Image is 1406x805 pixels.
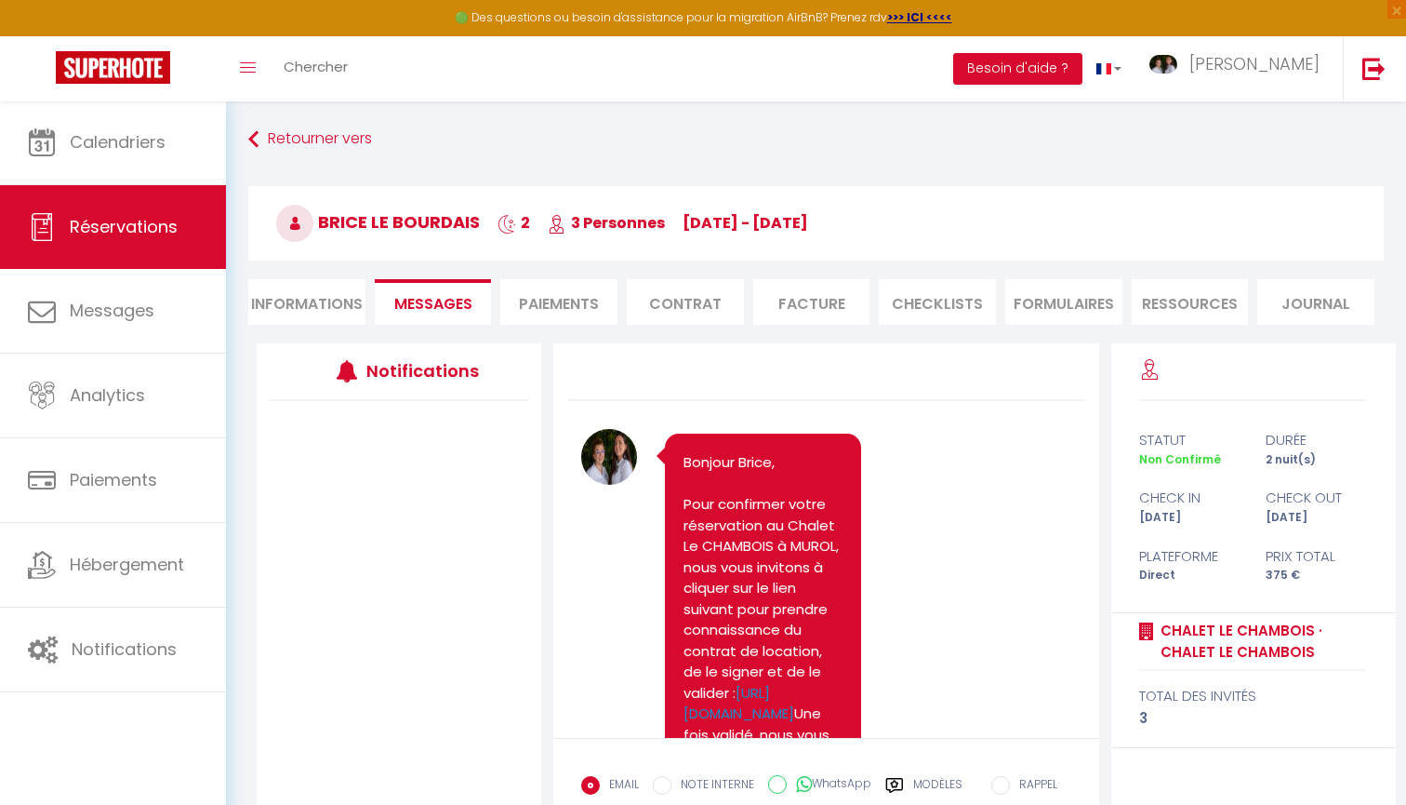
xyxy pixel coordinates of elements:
span: Brice LE BOURDAIS [276,210,480,234]
div: statut [1127,429,1253,451]
label: NOTE INTERNE [671,776,754,797]
span: Calendriers [70,130,166,154]
a: ... [PERSON_NAME] [1135,36,1343,101]
li: Ressources [1132,279,1249,325]
li: Informations [248,279,365,325]
div: Plateforme [1127,545,1253,568]
li: Contrat [627,279,744,325]
span: Hébergement [70,553,184,576]
a: [URL][DOMAIN_NAME] [683,683,794,724]
div: 3 [1139,707,1367,730]
span: Paiements [70,468,157,491]
div: Prix total [1253,545,1380,568]
span: Chercher [284,57,348,76]
label: WhatsApp [787,775,871,796]
span: Analytics [70,383,145,407]
span: Notifications [72,637,177,661]
li: Facture [753,279,870,325]
img: ... [1149,55,1177,74]
div: Direct [1127,567,1253,584]
li: FORMULAIRES [1005,279,1122,325]
label: EMAIL [600,776,639,797]
div: total des invités [1139,685,1367,707]
div: [DATE] [1127,509,1253,527]
span: Messages [70,299,154,322]
img: Super Booking [56,51,170,84]
span: 2 [497,212,530,234]
img: 17122212876136.jpg [581,429,637,485]
span: Réservations [70,215,178,238]
div: 2 nuit(s) [1253,451,1380,469]
li: Paiements [500,279,617,325]
li: Journal [1257,279,1374,325]
div: 375 € [1253,567,1380,584]
button: Besoin d'aide ? [953,53,1082,85]
div: durée [1253,429,1380,451]
span: [DATE] - [DATE] [683,212,808,234]
span: Non Confirmé [1139,451,1221,467]
li: CHECKLISTS [879,279,996,325]
h3: Notifications [366,350,475,392]
div: check in [1127,487,1253,509]
img: logout [1362,57,1386,80]
a: Retourner vers [248,123,1384,156]
label: RAPPEL [1010,776,1057,797]
span: 3 Personnes [548,212,665,234]
span: [PERSON_NAME] [1189,52,1320,75]
a: Chalet Le Chambois · Chalet Le Chambois [1154,620,1367,664]
a: >>> ICI <<<< [887,9,952,25]
span: Messages [394,293,472,315]
div: [DATE] [1253,509,1380,527]
a: Chercher [270,36,362,101]
div: check out [1253,487,1380,509]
